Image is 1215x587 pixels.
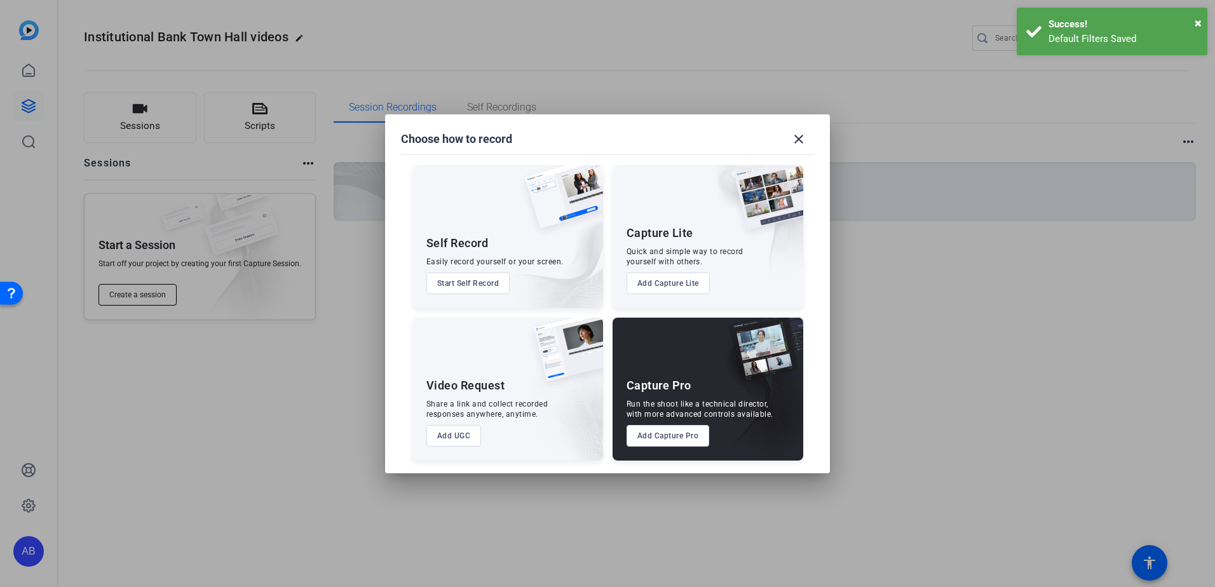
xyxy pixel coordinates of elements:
[689,165,803,292] img: embarkstudio-capture-lite.png
[627,378,691,393] div: Capture Pro
[426,399,548,419] div: Share a link and collect recorded responses anywhere, anytime.
[627,425,710,447] button: Add Capture Pro
[1049,32,1198,46] div: Default Filters Saved
[627,246,743,267] div: Quick and simple way to record yourself with others.
[1195,13,1202,32] button: Close
[426,257,564,267] div: Easily record yourself or your screen.
[529,357,603,461] img: embarkstudio-ugc-content.png
[1195,15,1202,30] span: ×
[627,226,693,241] div: Capture Lite
[719,318,803,395] img: capture-pro.png
[492,192,603,308] img: embarkstudio-self-record.png
[1049,17,1198,32] div: Success!
[627,399,773,419] div: Run the shoot like a technical director, with more advanced controls available.
[724,165,803,243] img: capture-lite.png
[709,334,803,461] img: embarkstudio-capture-pro.png
[426,378,505,393] div: Video Request
[426,273,510,294] button: Start Self Record
[426,236,489,251] div: Self Record
[401,132,512,147] h1: Choose how to record
[515,165,603,241] img: self-record.png
[627,273,710,294] button: Add Capture Lite
[426,425,482,447] button: Add UGC
[791,132,806,147] mat-icon: close
[524,318,603,395] img: ugc-content.png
